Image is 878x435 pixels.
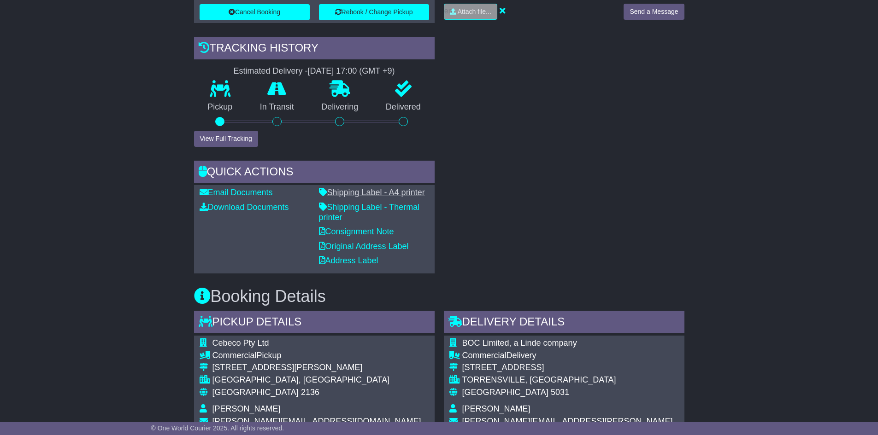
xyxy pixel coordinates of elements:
[194,161,435,186] div: Quick Actions
[212,375,421,385] div: [GEOGRAPHIC_DATA], [GEOGRAPHIC_DATA]
[462,363,679,373] div: [STREET_ADDRESS]
[319,227,394,236] a: Consignment Note
[462,338,577,348] span: BOC Limited, a Linde company
[212,388,299,397] span: [GEOGRAPHIC_DATA]
[194,311,435,336] div: Pickup Details
[319,4,429,20] button: Rebook / Change Pickup
[319,256,378,265] a: Address Label
[308,102,372,112] p: Delivering
[200,188,273,197] a: Email Documents
[319,242,409,251] a: Original Address Label
[200,4,310,20] button: Cancel Booking
[444,311,684,336] div: Delivery Details
[194,287,684,306] h3: Booking Details
[212,363,421,373] div: [STREET_ADDRESS][PERSON_NAME]
[462,351,679,361] div: Delivery
[200,203,289,212] a: Download Documents
[372,102,435,112] p: Delivered
[462,388,548,397] span: [GEOGRAPHIC_DATA]
[212,417,421,426] span: [PERSON_NAME][EMAIL_ADDRESS][DOMAIN_NAME]
[462,404,530,413] span: [PERSON_NAME]
[212,351,257,360] span: Commercial
[462,351,507,360] span: Commercial
[194,37,435,62] div: Tracking history
[194,102,247,112] p: Pickup
[194,131,258,147] button: View Full Tracking
[151,424,284,432] span: © One World Courier 2025. All rights reserved.
[462,375,679,385] div: TORRENSVILLE, [GEOGRAPHIC_DATA]
[301,388,319,397] span: 2136
[194,66,435,76] div: Estimated Delivery -
[551,388,569,397] span: 5031
[319,203,420,222] a: Shipping Label - Thermal printer
[212,351,421,361] div: Pickup
[319,188,425,197] a: Shipping Label - A4 printer
[308,66,395,76] div: [DATE] 17:00 (GMT +9)
[624,4,684,20] button: Send a Message
[246,102,308,112] p: In Transit
[212,404,281,413] span: [PERSON_NAME]
[212,338,269,348] span: Cebeco Pty Ltd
